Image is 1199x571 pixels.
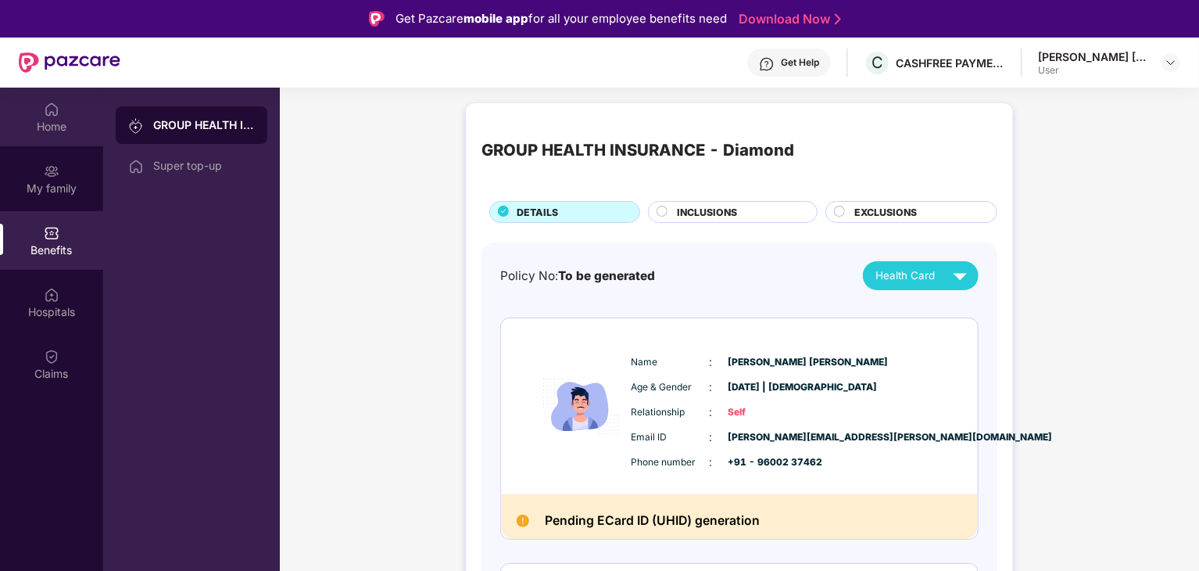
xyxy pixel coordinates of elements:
span: Email ID [632,430,710,445]
span: [PERSON_NAME] [PERSON_NAME] [728,355,807,370]
h2: Pending ECard ID (UHID) generation [545,510,760,531]
img: svg+xml;base64,PHN2ZyBpZD0iQmVuZWZpdHMiIHhtbG5zPSJodHRwOi8vd3d3LnczLm9yZy8yMDAwL3N2ZyIgd2lkdGg9Ij... [44,225,59,241]
span: : [710,454,713,471]
div: GROUP HEALTH INSURANCE - Diamond [153,117,255,133]
img: New Pazcare Logo [19,52,120,73]
button: Health Card [863,261,979,290]
img: svg+xml;base64,PHN2ZyBpZD0iSG9zcGl0YWxzIiB4bWxucz0iaHR0cDovL3d3dy53My5vcmcvMjAwMC9zdmciIHdpZHRoPS... [44,287,59,303]
span: Relationship [632,405,710,420]
img: svg+xml;base64,PHN2ZyBpZD0iSG9tZSIgeG1sbnM9Imh0dHA6Ly93d3cudzMub3JnLzIwMDAvc3ZnIiB3aWR0aD0iMjAiIG... [128,159,144,174]
span: [PERSON_NAME][EMAIL_ADDRESS][PERSON_NAME][DOMAIN_NAME] [728,430,807,445]
img: Stroke [835,11,841,27]
div: [PERSON_NAME] [PERSON_NAME] [1038,49,1147,64]
strong: mobile app [463,11,528,26]
img: svg+xml;base64,PHN2ZyB3aWR0aD0iMjAiIGhlaWdodD0iMjAiIHZpZXdCb3g9IjAgMCAyMCAyMCIgZmlsbD0ibm9uZSIgeG... [128,118,144,134]
span: C [872,53,883,72]
img: svg+xml;base64,PHN2ZyBpZD0iRHJvcGRvd24tMzJ4MzIiIHhtbG5zPSJodHRwOi8vd3d3LnczLm9yZy8yMDAwL3N2ZyIgd2... [1165,56,1177,69]
span: Name [632,355,710,370]
img: svg+xml;base64,PHN2ZyBpZD0iQ2xhaW0iIHhtbG5zPSJodHRwOi8vd3d3LnczLm9yZy8yMDAwL3N2ZyIgd2lkdGg9IjIwIi... [44,349,59,365]
div: CASHFREE PAYMENTS INDIA PVT. LTD. [896,56,1005,70]
img: icon [534,337,628,476]
span: : [710,379,713,396]
img: Logo [369,11,385,27]
div: GROUP HEALTH INSURANCE - Diamond [481,138,794,163]
span: Age & Gender [632,380,710,395]
img: svg+xml;base64,PHN2ZyB4bWxucz0iaHR0cDovL3d3dy53My5vcmcvMjAwMC9zdmciIHZpZXdCb3g9IjAgMCAyNCAyNCIgd2... [947,262,974,289]
span: To be generated [558,268,655,283]
img: svg+xml;base64,PHN2ZyBpZD0iSG9tZSIgeG1sbnM9Imh0dHA6Ly93d3cudzMub3JnLzIwMDAvc3ZnIiB3aWR0aD0iMjAiIG... [44,102,59,117]
span: [DATE] | [DEMOGRAPHIC_DATA] [728,380,807,395]
span: Self [728,405,807,420]
span: EXCLUSIONS [854,205,917,220]
span: : [710,429,713,446]
span: +91 - 96002 37462 [728,455,807,470]
span: INCLUSIONS [677,205,737,220]
div: Get Help [781,56,819,69]
span: Health Card [875,268,935,284]
div: Super top-up [153,160,255,172]
img: svg+xml;base64,PHN2ZyBpZD0iSGVscC0zMngzMiIgeG1sbnM9Imh0dHA6Ly93d3cudzMub3JnLzIwMDAvc3ZnIiB3aWR0aD... [759,56,775,72]
img: Pending [517,515,529,527]
img: svg+xml;base64,PHN2ZyB3aWR0aD0iMjAiIGhlaWdodD0iMjAiIHZpZXdCb3g9IjAgMCAyMCAyMCIgZmlsbD0ibm9uZSIgeG... [44,163,59,179]
span: DETAILS [517,205,558,220]
span: : [710,404,713,421]
div: Policy No: [500,267,655,285]
a: Download Now [739,11,836,27]
span: : [710,354,713,371]
span: Phone number [632,455,710,470]
div: Get Pazcare for all your employee benefits need [395,9,727,28]
div: User [1038,64,1147,77]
